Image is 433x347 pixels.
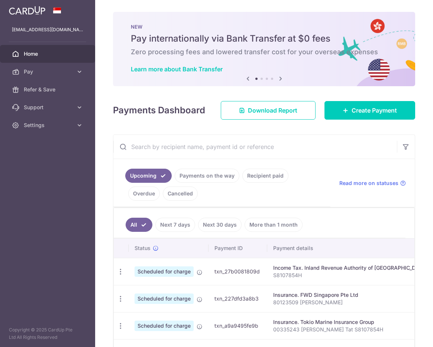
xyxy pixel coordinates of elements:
[209,258,267,285] td: txn_27b0081809d
[163,187,198,201] a: Cancelled
[131,48,397,56] h6: Zero processing fees and lowered transfer cost for your overseas expenses
[24,68,73,75] span: Pay
[12,26,83,33] p: [EMAIL_ADDRESS][DOMAIN_NAME]
[273,318,427,326] div: Insurance. Tokio Marine Insurance Group
[209,239,267,258] th: Payment ID
[24,121,73,129] span: Settings
[273,291,427,299] div: Insurance. FWD Singapore Pte Ltd
[135,294,194,304] span: Scheduled for charge
[135,321,194,331] span: Scheduled for charge
[131,33,397,45] h5: Pay internationally via Bank Transfer at $0 fees
[9,6,45,15] img: CardUp
[131,65,223,73] a: Learn more about Bank Transfer
[155,218,195,232] a: Next 7 days
[128,187,160,201] a: Overdue
[113,12,415,86] img: Bank transfer banner
[135,266,194,277] span: Scheduled for charge
[242,169,288,183] a: Recipient paid
[273,326,427,333] p: 00335243 [PERSON_NAME] Tat S8107854H
[273,272,427,279] p: S8107854H
[24,86,73,93] span: Refer & Save
[245,218,303,232] a: More than 1 month
[221,101,316,120] a: Download Report
[113,135,397,159] input: Search by recipient name, payment id or reference
[24,50,73,58] span: Home
[339,179,406,187] a: Read more on statuses
[339,179,398,187] span: Read more on statuses
[198,218,242,232] a: Next 30 days
[125,169,172,183] a: Upcoming
[175,169,239,183] a: Payments on the way
[126,218,152,232] a: All
[24,104,73,111] span: Support
[324,101,415,120] a: Create Payment
[273,264,427,272] div: Income Tax. Inland Revenue Authority of [GEOGRAPHIC_DATA]
[209,312,267,339] td: txn_a9a9495fe9b
[131,24,397,30] p: NEW
[248,106,297,115] span: Download Report
[209,285,267,312] td: txn_227dfd3a8b3
[267,239,433,258] th: Payment details
[273,299,427,306] p: 80123509 [PERSON_NAME]
[352,106,397,115] span: Create Payment
[135,244,151,252] span: Status
[113,104,205,117] h4: Payments Dashboard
